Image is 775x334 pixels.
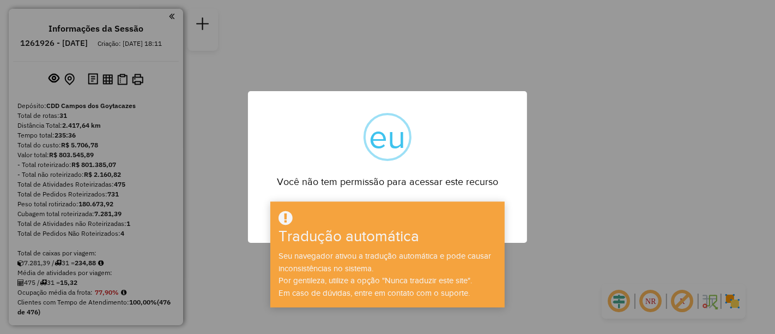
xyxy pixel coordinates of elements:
[278,276,472,285] font: Por gentileza, utilize a opção "Nunca traduzir este site".
[277,176,498,187] font: Você não tem permissão para acessar este recurso
[278,228,419,245] font: Tradução automática
[278,252,491,273] font: Seu navegador ativou a tradução automática e pode causar inconsistências no sistema.
[370,119,406,154] font: eu
[278,289,470,297] font: Em caso de dúvidas, entre em contato com o suporte.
